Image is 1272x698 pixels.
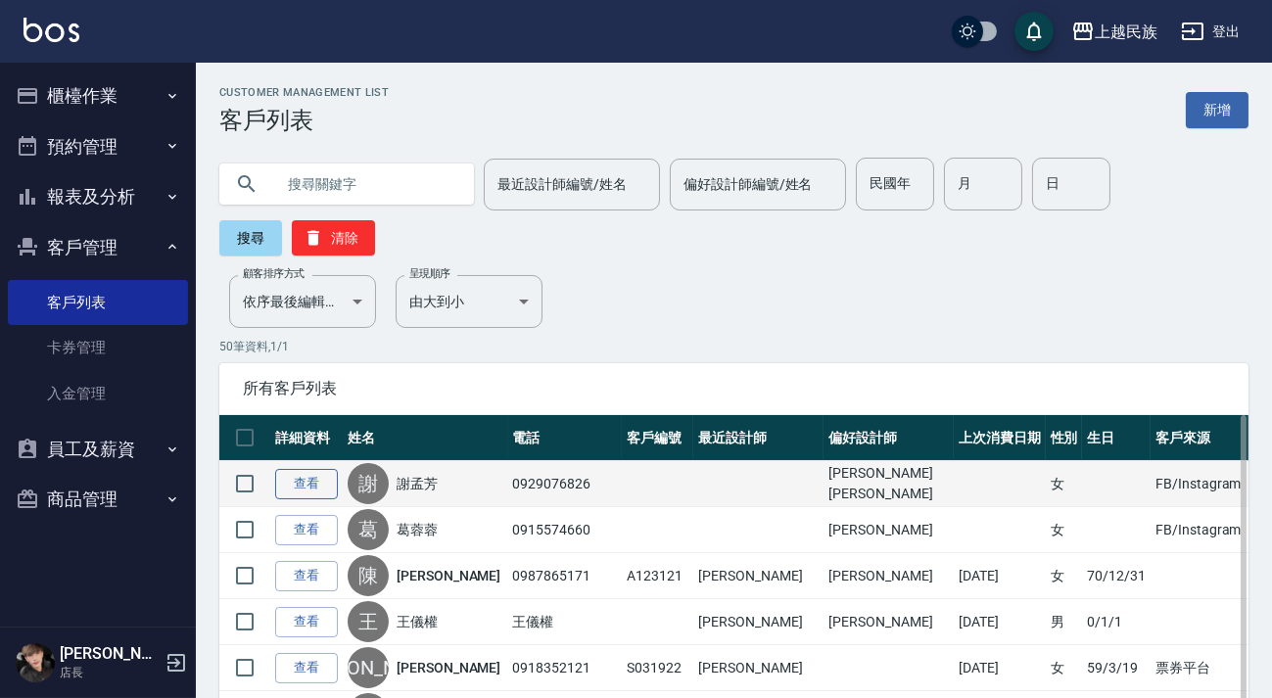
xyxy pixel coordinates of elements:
button: 搜尋 [219,220,282,256]
h5: [PERSON_NAME] [60,644,160,664]
p: 店長 [60,664,160,681]
a: 新增 [1186,92,1248,128]
td: 0929076826 [508,461,622,507]
div: 謝 [348,463,389,504]
div: 王 [348,601,389,642]
th: 最近設計師 [693,415,824,461]
td: FB/Instagram [1151,507,1248,553]
td: FB/Instagram [1151,461,1248,507]
a: 王儀權 [397,612,438,631]
td: [PERSON_NAME] [693,645,824,691]
a: 客戶列表 [8,280,188,325]
a: 葛蓉蓉 [397,520,438,539]
a: 謝孟芳 [397,474,438,493]
td: 女 [1046,461,1083,507]
td: 0987865171 [508,553,622,599]
td: S031922 [622,645,694,691]
p: 50 筆資料, 1 / 1 [219,338,1248,355]
a: 查看 [275,515,338,545]
a: [PERSON_NAME] [397,658,500,677]
button: 登出 [1173,14,1248,50]
td: 0915574660 [508,507,622,553]
button: 預約管理 [8,121,188,172]
th: 客戶來源 [1151,415,1248,461]
th: 電話 [508,415,622,461]
img: Logo [24,18,79,42]
img: Person [16,643,55,682]
div: 依序最後編輯時間 [229,275,376,328]
div: 由大到小 [396,275,542,328]
a: 卡券管理 [8,325,188,370]
h2: Customer Management List [219,86,389,99]
th: 姓名 [343,415,508,461]
td: [PERSON_NAME] [693,599,824,645]
td: 王儀權 [508,599,622,645]
a: 入金管理 [8,371,188,416]
td: [PERSON_NAME] [824,553,954,599]
div: 上越民族 [1095,20,1157,44]
a: 查看 [275,653,338,683]
a: 查看 [275,607,338,637]
td: 女 [1046,553,1083,599]
td: 票券平台 [1151,645,1248,691]
button: 客戶管理 [8,222,188,273]
td: 0918352121 [508,645,622,691]
td: [PERSON_NAME] [824,599,954,645]
h3: 客戶列表 [219,107,389,134]
th: 客戶編號 [622,415,694,461]
span: 所有客戶列表 [243,379,1225,398]
td: [PERSON_NAME][PERSON_NAME] [824,461,954,507]
td: 男 [1046,599,1083,645]
button: 櫃檯作業 [8,70,188,121]
button: 報表及分析 [8,171,188,222]
button: 商品管理 [8,474,188,525]
td: 0/1/1 [1082,599,1151,645]
div: 葛 [348,509,389,550]
label: 呈現順序 [409,266,450,281]
td: 女 [1046,645,1083,691]
a: [PERSON_NAME] [397,566,500,585]
td: A123121 [622,553,694,599]
th: 詳細資料 [270,415,343,461]
td: [DATE] [954,645,1046,691]
td: [PERSON_NAME] [693,553,824,599]
a: 查看 [275,561,338,591]
th: 性別 [1046,415,1083,461]
td: [DATE] [954,553,1046,599]
td: 59/3/19 [1082,645,1151,691]
button: 上越民族 [1063,12,1165,52]
td: [PERSON_NAME] [824,507,954,553]
td: 女 [1046,507,1083,553]
button: save [1014,12,1054,51]
th: 偏好設計師 [824,415,954,461]
td: 70/12/31 [1082,553,1151,599]
button: 員工及薪資 [8,424,188,475]
th: 生日 [1082,415,1151,461]
div: [PERSON_NAME] [348,647,389,688]
label: 顧客排序方式 [243,266,305,281]
div: 陳 [348,555,389,596]
input: 搜尋關鍵字 [274,158,458,210]
button: 清除 [292,220,375,256]
a: 查看 [275,469,338,499]
th: 上次消費日期 [954,415,1046,461]
td: [DATE] [954,599,1046,645]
